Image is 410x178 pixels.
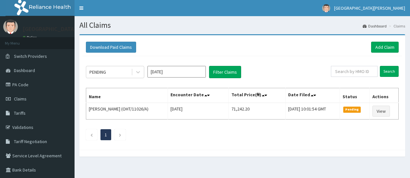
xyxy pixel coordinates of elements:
[14,110,26,116] span: Tariffs
[209,66,241,78] button: Filter Claims
[168,103,229,120] td: [DATE]
[387,23,405,29] li: Claims
[229,88,285,103] th: Total Price(₦)
[105,132,107,138] a: Page 1 is your current page
[343,107,361,112] span: Pending
[23,26,119,32] p: [GEOGRAPHIC_DATA][PERSON_NAME]
[331,66,378,77] input: Search by HMO ID
[380,66,399,77] input: Search
[86,103,168,120] td: [PERSON_NAME] (OHT/11026/A)
[14,68,35,73] span: Dashboard
[3,19,18,34] img: User Image
[363,23,387,29] a: Dashboard
[372,106,390,117] a: View
[369,88,398,103] th: Actions
[229,103,285,120] td: 71,242.20
[285,103,340,120] td: [DATE] 10:01:54 GMT
[79,21,405,29] h1: All Claims
[285,88,340,103] th: Date Filed
[371,42,399,53] a: Add Claim
[90,132,93,138] a: Previous page
[86,42,136,53] button: Download Paid Claims
[23,35,38,40] a: Online
[14,96,27,102] span: Claims
[147,66,206,78] input: Select Month and Year
[334,5,405,11] span: [GEOGRAPHIC_DATA][PERSON_NAME]
[322,4,330,12] img: User Image
[119,132,122,138] a: Next page
[168,88,229,103] th: Encounter Date
[14,53,47,59] span: Switch Providers
[14,139,47,144] span: Tariff Negotiation
[340,88,369,103] th: Status
[86,88,168,103] th: Name
[89,69,106,75] div: PENDING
